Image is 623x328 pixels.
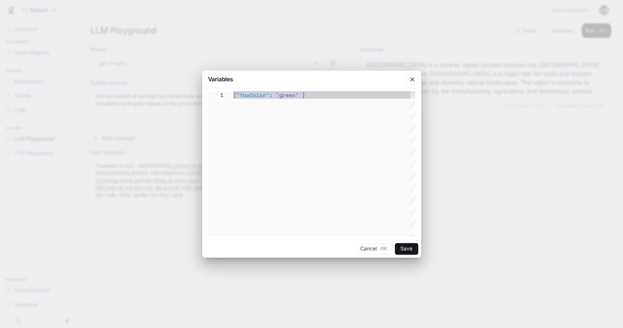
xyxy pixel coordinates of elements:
p: Variables [208,75,233,83]
div: 1 [208,91,224,99]
span: : [269,91,273,99]
button: Save [395,243,418,255]
p: Esc [380,245,389,253]
span: { [233,91,236,99]
button: CancelEsc [357,243,392,255]
span: "green" [276,91,299,99]
span: "favColor" [236,91,269,99]
span: } [302,91,305,99]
